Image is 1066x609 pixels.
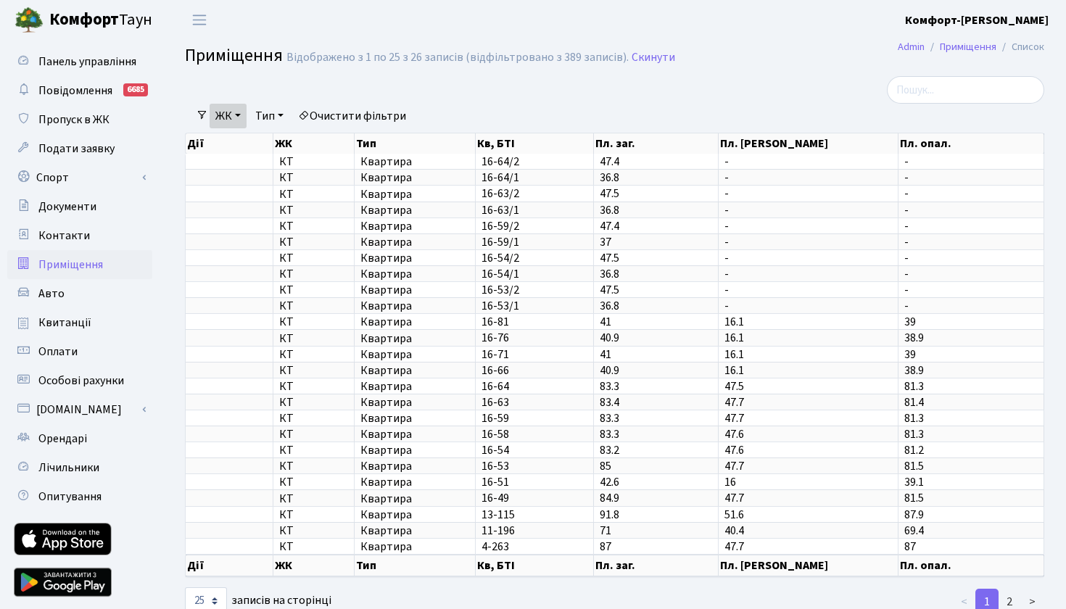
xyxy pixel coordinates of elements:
[905,12,1049,29] a: Комфорт-[PERSON_NAME]
[904,362,924,378] span: 38.9
[724,426,744,442] span: 47.6
[279,444,349,456] span: КТ
[600,298,619,314] span: 36.8
[360,413,468,424] span: Квартира
[355,133,475,154] th: Тип
[482,426,509,442] span: 16-58
[279,252,349,264] span: КТ
[724,282,729,298] span: -
[482,474,509,490] span: 16-51
[279,333,349,344] span: КТ
[724,218,729,234] span: -
[724,523,744,539] span: 40.4
[7,453,152,482] a: Лічильники
[904,539,916,555] span: 87
[38,257,103,273] span: Приміщення
[7,221,152,250] a: Контакти
[38,286,65,302] span: Авто
[49,8,152,33] span: Таун
[904,458,924,474] span: 81.5
[904,426,924,442] span: 81.3
[360,381,468,392] span: Квартира
[600,362,619,378] span: 40.9
[482,298,519,314] span: 16-53/1
[185,43,283,68] span: Приміщення
[724,378,744,394] span: 47.5
[292,104,412,128] a: Очистити фільтри
[360,333,468,344] span: Квартира
[996,39,1044,55] li: Список
[279,268,349,280] span: КТ
[600,331,619,347] span: 40.9
[482,218,519,234] span: 16-59/2
[904,282,909,298] span: -
[482,410,509,426] span: 16-59
[360,284,468,296] span: Квартира
[38,199,96,215] span: Документи
[273,133,355,154] th: ЖК
[279,397,349,408] span: КТ
[719,133,898,154] th: Пл. [PERSON_NAME]
[279,509,349,521] span: КТ
[279,300,349,312] span: КТ
[482,314,509,330] span: 16-81
[360,365,468,376] span: Квартира
[7,337,152,366] a: Оплати
[482,378,509,394] span: 16-64
[876,32,1066,62] nav: breadcrumb
[38,83,112,99] span: Повідомлення
[904,523,924,539] span: 69.4
[600,202,619,218] span: 36.8
[600,474,619,490] span: 42.6
[594,133,719,154] th: Пл. заг.
[905,12,1049,28] b: Комфорт-[PERSON_NAME]
[181,8,218,32] button: Переключити навігацію
[600,442,619,458] span: 83.2
[600,539,611,555] span: 87
[724,539,744,555] span: 47.7
[724,202,729,218] span: -
[904,394,924,410] span: 81.4
[600,154,619,170] span: 47.4
[600,218,619,234] span: 47.4
[279,381,349,392] span: КТ
[724,362,744,378] span: 16.1
[186,133,273,154] th: Дії
[724,266,729,282] span: -
[904,234,909,250] span: -
[600,507,619,523] span: 91.8
[904,170,909,186] span: -
[210,104,247,128] a: ЖК
[724,394,744,410] span: 47.7
[600,314,611,330] span: 41
[360,541,468,552] span: Квартира
[724,507,744,523] span: 51.6
[482,442,509,458] span: 16-54
[7,250,152,279] a: Приміщення
[279,493,349,505] span: КТ
[898,39,925,54] a: Admin
[360,428,468,440] span: Квартира
[360,397,468,408] span: Квартира
[904,474,924,490] span: 39.1
[600,458,611,474] span: 85
[476,133,594,154] th: Кв, БТІ
[482,282,519,298] span: 16-53/2
[904,378,924,394] span: 81.3
[38,141,115,157] span: Подати заявку
[49,8,119,31] b: Комфорт
[482,394,509,410] span: 16-63
[279,413,349,424] span: КТ
[482,491,509,507] span: 16-49
[482,507,515,523] span: 13-115
[360,525,468,536] span: Квартира
[360,509,468,521] span: Квартира
[724,442,744,458] span: 47.6
[904,331,924,347] span: 38.9
[600,394,619,410] span: 83.4
[904,266,909,282] span: -
[482,186,519,202] span: 16-63/2
[482,458,509,474] span: 16-53
[904,442,924,458] span: 81.2
[600,523,611,539] span: 71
